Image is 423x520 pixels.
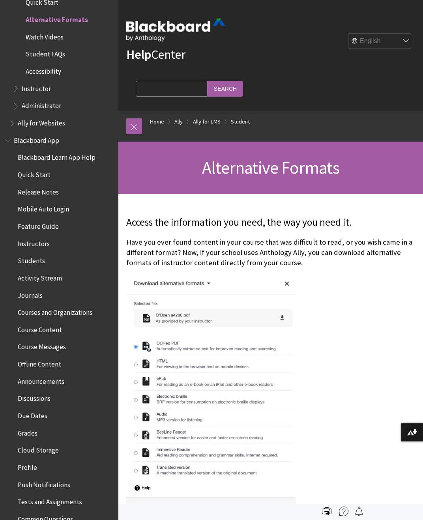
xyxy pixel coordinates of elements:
a: Ally for LMS [193,117,221,127]
span: Instructor [22,82,51,93]
span: Ally for Websites [18,116,65,127]
span: Courses and Organizations [18,306,92,316]
span: Accessibility [26,65,61,75]
span: Alternative Formats [202,157,339,178]
span: Discussions [18,392,51,403]
span: Journals [18,289,43,299]
span: Instructors [18,237,50,248]
span: Activity Stream [18,271,62,282]
span: Course Messages [18,340,66,351]
span: Offline Content [18,357,61,368]
img: Print [322,507,331,516]
span: Blackboard Learn App Help [18,151,95,162]
span: Administrator [22,99,61,110]
span: Students [18,254,45,265]
a: Student [231,117,250,127]
p: Have you ever found content in your course that was difficult to read, or you wish came in a diff... [126,237,415,268]
span: Grades [18,426,37,437]
span: Announcements [18,375,64,385]
span: Mobile Auto Login [18,203,69,213]
span: Push Notifications [18,478,70,489]
span: Cloud Storage [18,444,59,455]
span: Quick Start [18,168,51,179]
span: Blackboard App [14,134,59,144]
span: Tests and Assignments [18,496,82,506]
span: Student FAQs [26,48,65,58]
input: Search [208,81,243,96]
span: Alternative Formats [26,13,88,24]
strong: Help [126,47,151,62]
span: Course Content [18,323,62,334]
img: Blackboard by Anthology [126,19,225,41]
a: Home [150,117,164,127]
span: Watch Videos [26,30,64,41]
span: Profile [18,461,37,471]
span: Feature Guide [18,220,59,230]
img: More help [339,507,348,516]
span: Due Dates [18,409,47,420]
img: Follow this page [354,507,364,516]
a: HelpCenter [126,47,185,62]
p: Access the information you need, the way you need it. [126,215,415,230]
select: Site Language Selector [348,34,412,49]
a: Ally [174,117,183,127]
span: Release Notes [18,185,59,196]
